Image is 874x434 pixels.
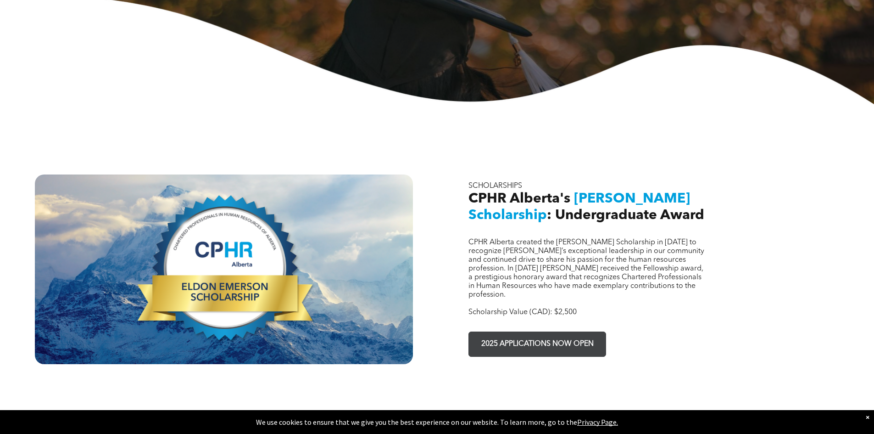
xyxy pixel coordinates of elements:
span: SCHOLARSHIPS [468,182,522,190]
a: 2025 APPLICATIONS NOW OPEN [468,332,606,357]
span: 2025 APPLICATIONS NOW OPEN [478,335,597,353]
span: Scholarship Value (CAD): $2,500 [468,309,577,316]
span: CPHR Alberta created the [PERSON_NAME] Scholarship in [DATE] to recognize [PERSON_NAME]’s excepti... [468,239,704,299]
a: Privacy Page. [577,417,618,427]
span: : Undergraduate Award [547,209,704,222]
div: Dismiss notification [866,412,869,422]
span: CPHR Alberta's [468,192,570,206]
span: [PERSON_NAME] Scholarship [468,192,690,222]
